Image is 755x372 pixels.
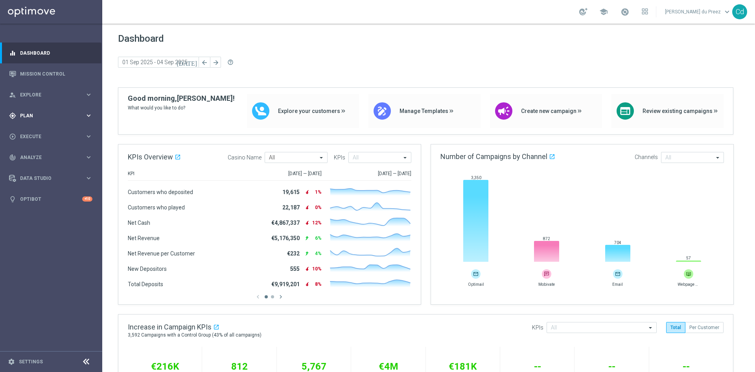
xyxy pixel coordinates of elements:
[9,154,85,161] div: Analyze
[82,196,92,202] div: +10
[9,91,16,98] i: person_search
[20,189,82,209] a: Optibot
[20,113,85,118] span: Plan
[732,4,747,19] div: Cd
[85,174,92,182] i: keyboard_arrow_right
[20,93,85,97] span: Explore
[9,133,93,140] button: play_circle_outline Execute keyboard_arrow_right
[20,176,85,181] span: Data Studio
[9,50,16,57] i: equalizer
[9,63,92,84] div: Mission Control
[599,7,608,16] span: school
[9,112,16,119] i: gps_fixed
[9,112,85,119] div: Plan
[9,133,16,140] i: play_circle_outline
[723,7,731,16] span: keyboard_arrow_down
[20,134,85,139] span: Execute
[20,155,85,160] span: Analyze
[8,358,15,365] i: settings
[9,113,93,119] button: gps_fixed Plan keyboard_arrow_right
[9,43,92,63] div: Dashboard
[9,175,85,182] div: Data Studio
[9,196,16,203] i: lightbulb
[9,196,93,202] button: lightbulb Optibot +10
[9,154,93,161] button: track_changes Analyze keyboard_arrow_right
[9,189,92,209] div: Optibot
[20,43,92,63] a: Dashboard
[9,71,93,77] button: Mission Control
[85,133,92,140] i: keyboard_arrow_right
[85,91,92,98] i: keyboard_arrow_right
[9,92,93,98] button: person_search Explore keyboard_arrow_right
[9,154,16,161] i: track_changes
[664,6,732,18] a: [PERSON_NAME] du Preezkeyboard_arrow_down
[85,154,92,161] i: keyboard_arrow_right
[9,133,85,140] div: Execute
[9,50,93,56] button: equalizer Dashboard
[9,91,85,98] div: Explore
[85,112,92,119] i: keyboard_arrow_right
[19,359,43,364] a: Settings
[9,175,93,181] button: Data Studio keyboard_arrow_right
[20,63,92,84] a: Mission Control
